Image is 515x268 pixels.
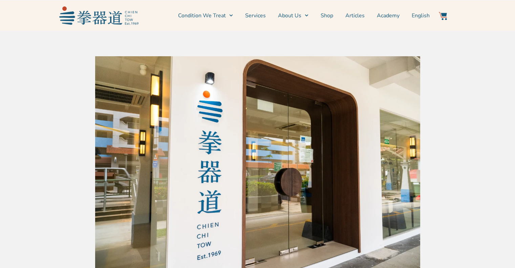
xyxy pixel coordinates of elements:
span: English [412,12,430,20]
a: Condition We Treat [178,7,233,24]
a: About Us [278,7,308,24]
a: Services [245,7,266,24]
a: Articles [345,7,365,24]
a: English [412,7,430,24]
nav: Menu [142,7,430,24]
a: Shop [321,7,333,24]
a: Academy [377,7,400,24]
img: Website Icon-03 [439,12,447,20]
